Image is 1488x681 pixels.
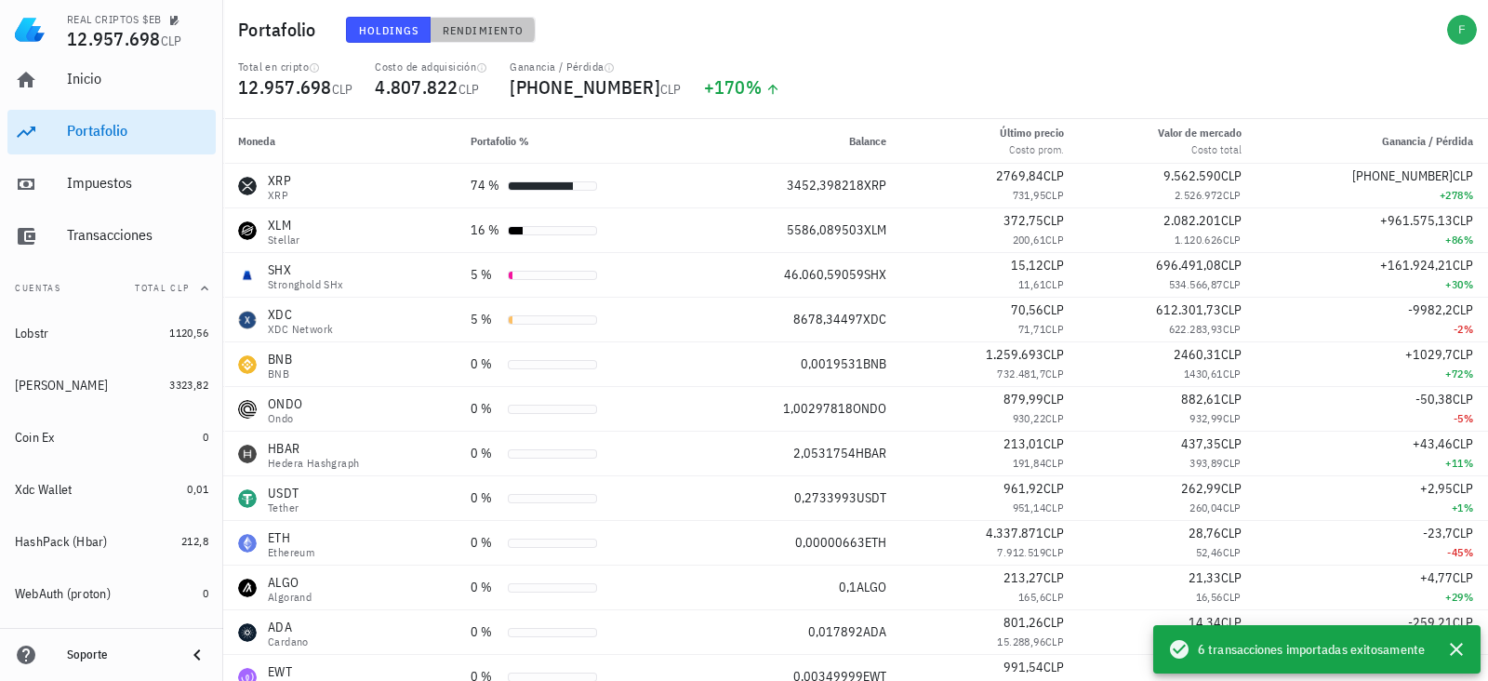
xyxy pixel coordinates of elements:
div: -5 [1271,409,1473,428]
span: SHX [864,266,886,283]
span: 213,01 [1003,435,1043,452]
span: CLP [1223,277,1242,291]
div: Stellar [268,234,300,246]
span: CLP [1043,212,1064,229]
span: 930,22 [1013,411,1045,425]
button: Holdings [346,17,432,43]
div: BNB [268,368,292,380]
div: REAL CRIPTOS $EB [67,12,161,27]
span: CLP [1453,480,1473,497]
span: CLP [1453,167,1473,184]
span: Ganancia / Pérdida [1382,134,1473,148]
div: Stronghold SHx [268,279,344,290]
div: ETH-icon [238,534,257,553]
span: +161.924,21 [1380,257,1453,274]
a: Inicio [7,58,216,102]
span: 11,61 [1018,277,1045,291]
span: CLP [1045,456,1064,470]
span: 534.566,87 [1169,277,1223,291]
div: Ethereum [268,547,314,558]
div: Costo de adquisición [375,60,487,74]
span: CLP [1045,501,1064,514]
span: Total CLP [135,282,190,294]
div: 0 % [471,578,500,597]
div: +72 [1271,365,1473,383]
span: CLP [1223,188,1242,202]
span: CLP [1221,569,1242,586]
span: CLP [1043,346,1064,363]
span: [PHONE_NUMBER] [510,74,660,100]
span: % [1464,456,1473,470]
div: -45 [1271,543,1473,562]
span: 12.957.698 [67,26,161,51]
span: 4.337.871 [986,525,1043,541]
span: CLP [1043,480,1064,497]
span: % [1464,545,1473,559]
h1: Portafolio [238,15,324,45]
span: CLP [1453,391,1473,407]
span: 1430,61 [1184,367,1223,381]
div: EWT [268,662,357,681]
span: ALGO [857,579,886,595]
span: ADA [863,623,886,640]
span: CLP [1045,634,1064,648]
span: 165,6 [1018,590,1045,604]
div: Inicio [67,70,208,87]
span: % [746,74,762,100]
span: CLP [1223,367,1242,381]
span: 4.807.822 [375,74,458,100]
div: 0 % [471,444,500,463]
span: 5586,089503 [787,221,864,238]
span: CLP [161,33,182,49]
div: 0 % [471,399,500,419]
span: 3452,398218 [787,177,864,194]
span: CLP [1045,322,1064,336]
div: avatar [1447,15,1477,45]
span: CLP [1045,188,1064,202]
span: % [1464,590,1473,604]
div: XRP-icon [238,177,257,195]
span: 262,99 [1181,480,1221,497]
span: 879,99 [1003,391,1043,407]
a: Lobstr 1120,56 [7,311,216,355]
span: +4,77 [1420,569,1453,586]
span: CLP [1223,411,1242,425]
a: Transacciones [7,214,216,259]
span: CLP [1043,435,1064,452]
span: 731,95 [1013,188,1045,202]
div: Valor de mercado [1158,125,1242,141]
a: Portafolio [7,110,216,154]
span: CLP [1043,569,1064,586]
span: Balance [849,134,886,148]
span: % [1464,367,1473,381]
div: SHX [268,260,344,279]
span: 0,2733993 [794,489,857,506]
span: +43,46 [1413,435,1453,452]
span: CLP [1223,233,1242,247]
div: Ondo [268,413,302,424]
div: +11 [1271,454,1473,473]
span: 71,71 [1018,322,1045,336]
span: CLP [1043,391,1064,407]
span: 1,00297818 [783,400,853,417]
button: CuentasTotal CLP [7,266,216,311]
div: HBAR-icon [238,445,257,463]
span: CLP [1453,257,1473,274]
span: 732.481,7 [997,367,1045,381]
span: 16,56 [1196,590,1223,604]
span: CLP [1453,569,1473,586]
div: Cardano [268,636,309,648]
span: 951,14 [1013,501,1045,514]
div: 0 % [471,533,500,553]
div: BNB [268,350,292,368]
span: CLP [1043,257,1064,274]
span: 9.562.590 [1163,167,1221,184]
span: -23,7 [1423,525,1453,541]
a: Xdc Wallet 0,01 [7,467,216,512]
span: 0,00000663 [795,534,865,551]
span: % [1464,411,1473,425]
div: Costo total [1158,141,1242,158]
span: -50,38 [1415,391,1453,407]
span: Portafolio % [471,134,529,148]
span: % [1464,277,1473,291]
